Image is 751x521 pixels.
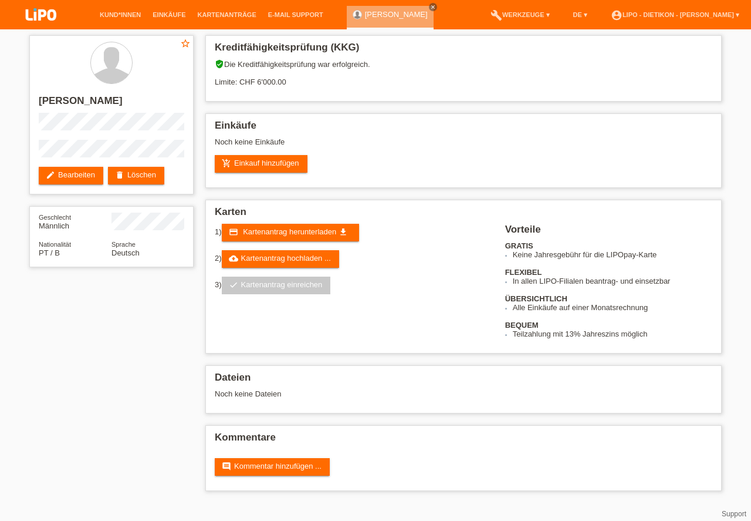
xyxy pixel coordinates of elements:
[505,241,533,250] b: GRATIS
[605,11,745,18] a: account_circleLIPO - Dietikon - [PERSON_NAME] ▾
[229,280,238,290] i: check
[222,159,231,168] i: add_shopping_cart
[39,95,184,113] h2: [PERSON_NAME]
[46,170,55,180] i: edit
[222,224,359,241] a: credit_card Kartenantrag herunterladen get_app
[567,11,593,18] a: DE ▾
[12,24,70,33] a: LIPO pay
[39,167,103,184] a: editBearbeiten
[215,155,307,173] a: add_shopping_cartEinkauf hinzufügen
[229,227,238,237] i: credit_card
[180,38,191,51] a: star_border
[215,458,330,476] a: commentKommentar hinzufügen ...
[513,250,712,259] li: Keine Jahresgebühr für die LIPOpay-Karte
[215,59,712,95] div: Die Kreditfähigkeitsprüfung war erfolgreich. Limite: CHF 6'000.00
[490,9,502,21] i: build
[513,277,712,285] li: In allen LIPO-Filialen beantrag- und einsetzbar
[215,206,712,224] h2: Karten
[215,42,712,59] h2: Kreditfähigkeitsprüfung (KKG)
[243,227,336,236] span: Kartenantrag herunterladen
[215,224,490,241] div: 1)
[215,432,712,449] h2: Kommentare
[222,250,339,268] a: cloud_uploadKartenantrag hochladen ...
[215,277,490,294] div: 3)
[180,38,191,49] i: star_border
[215,389,573,398] div: Noch keine Dateien
[215,250,490,268] div: 2)
[505,321,539,330] b: BEQUEM
[215,59,224,69] i: verified_user
[192,11,262,18] a: Kartenanträge
[505,294,567,303] b: ÜBERSICHTLICH
[430,4,436,10] i: close
[215,137,712,155] div: Noch keine Einkäufe
[222,277,331,294] a: checkKartenantrag einreichen
[339,227,348,237] i: get_app
[505,224,712,241] h2: Vorteile
[611,9,623,21] i: account_circle
[111,241,136,248] span: Sprache
[505,268,542,277] b: FLEXIBEL
[39,248,60,257] span: Portugal / B / 01.03.2018
[111,248,140,257] span: Deutsch
[485,11,556,18] a: buildWerkzeuge ▾
[215,120,712,137] h2: Einkäufe
[39,214,71,221] span: Geschlecht
[147,11,191,18] a: Einkäufe
[722,510,746,518] a: Support
[429,3,437,11] a: close
[222,462,231,471] i: comment
[262,11,329,18] a: E-Mail Support
[215,372,712,389] h2: Dateien
[108,167,164,184] a: deleteLöschen
[513,303,712,312] li: Alle Einkäufe auf einer Monatsrechnung
[365,10,428,19] a: [PERSON_NAME]
[115,170,124,180] i: delete
[94,11,147,18] a: Kund*innen
[39,241,71,248] span: Nationalität
[229,254,238,263] i: cloud_upload
[39,213,111,230] div: Männlich
[513,330,712,338] li: Teilzahlung mit 13% Jahreszins möglich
